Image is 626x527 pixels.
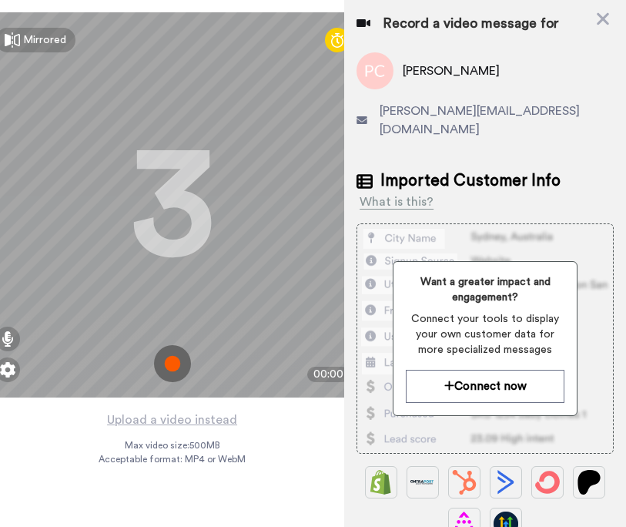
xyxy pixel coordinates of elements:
img: ActiveCampaign [494,470,518,495]
span: Want a greater impact and engagement? [406,274,564,305]
div: What is this? [360,193,434,211]
img: ic_record_start.svg [154,345,191,382]
img: Patreon [577,470,601,495]
button: Connect now [406,370,564,403]
img: Ontraport [410,470,435,495]
div: 00:00 [307,367,350,382]
span: Imported Customer Info [380,170,561,193]
img: Shopify [369,470,393,495]
div: 3 [130,147,215,263]
span: Max video size: 500 MB [125,439,220,451]
img: ConvertKit [535,470,560,495]
img: Hubspot [452,470,477,495]
span: Connect your tools to display your own customer data for more specialized messages [406,311,564,357]
span: Acceptable format: MP4 or WebM [99,453,246,465]
button: Upload a video instead [102,410,242,430]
